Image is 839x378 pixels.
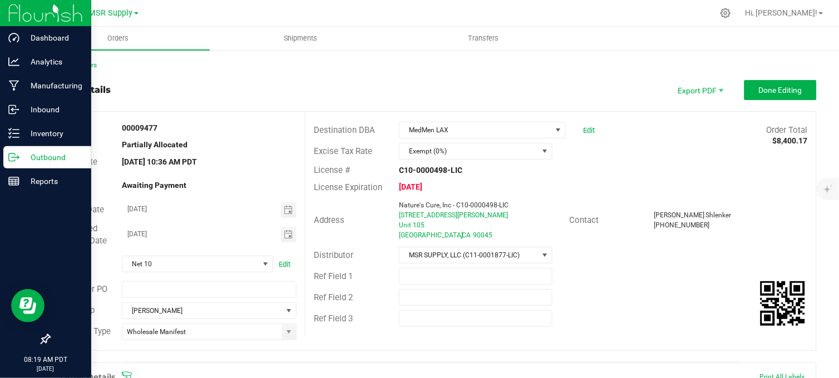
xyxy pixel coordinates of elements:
[5,365,86,373] p: [DATE]
[19,79,86,92] p: Manufacturing
[122,123,157,132] strong: 00009477
[8,104,19,115] inline-svg: Inbound
[706,211,732,219] span: Shlenker
[773,136,808,145] strong: $8,400.17
[761,281,805,326] qrcode: 00009477
[8,128,19,139] inline-svg: Inventory
[462,231,471,239] span: CA
[314,146,372,156] span: Excise Tax Rate
[11,289,45,322] iframe: Resource center
[122,157,197,166] strong: [DATE] 10:36 AM PDT
[5,355,86,365] p: 08:19 AM PDT
[453,33,514,43] span: Transfers
[314,250,353,260] span: Distributor
[314,165,350,175] span: License #
[399,211,508,219] span: [STREET_ADDRESS][PERSON_NAME]
[314,271,353,281] span: Ref Field 1
[314,125,375,135] span: Destination DBA
[281,227,297,242] span: Toggle calendar
[654,221,710,229] span: [PHONE_NUMBER]
[667,80,733,100] li: Export PDF
[569,215,599,225] span: Contact
[399,122,551,138] span: MedMen LAX
[27,27,210,50] a: Orders
[584,126,595,135] a: Edit
[399,182,422,191] strong: [DATE]
[744,80,817,100] button: Done Editing
[399,201,509,209] span: Nature's Cure, Inc - C10-0000498-LIC
[392,27,575,50] a: Transfers
[122,140,187,149] strong: Partially Allocated
[19,175,86,188] p: Reports
[399,247,538,263] span: MSR SUPPLY, LLC (C11-0001877-LIC)
[19,127,86,140] p: Inventory
[761,281,805,326] img: Scan me!
[399,221,425,229] span: Unit 105
[746,8,818,17] span: Hi, [PERSON_NAME]!
[314,215,344,225] span: Address
[92,33,144,43] span: Orders
[8,80,19,91] inline-svg: Manufacturing
[8,176,19,187] inline-svg: Reports
[210,27,393,50] a: Shipments
[314,182,382,192] span: License Expiration
[122,303,282,319] span: [PERSON_NAME]
[759,86,802,94] span: Done Editing
[767,125,808,135] span: Order Total
[399,166,462,175] strong: C10-0000498-LIC
[19,55,86,68] p: Analytics
[269,33,333,43] span: Shipments
[314,292,353,302] span: Ref Field 2
[719,8,733,18] div: Manage settings
[8,152,19,163] inline-svg: Outbound
[314,314,353,324] span: Ref Field 3
[122,256,259,272] span: Net 10
[19,31,86,44] p: Dashboard
[122,181,186,190] strong: Awaiting Payment
[399,231,463,239] span: [GEOGRAPHIC_DATA]
[89,8,133,18] span: MSR Supply
[654,211,705,219] span: [PERSON_NAME]
[461,231,462,239] span: ,
[279,260,290,268] a: Edit
[399,143,538,159] span: Exempt (0%)
[8,32,19,43] inline-svg: Dashboard
[281,202,297,218] span: Toggle calendar
[19,103,86,116] p: Inbound
[8,56,19,67] inline-svg: Analytics
[19,151,86,164] p: Outbound
[473,231,492,239] span: 90045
